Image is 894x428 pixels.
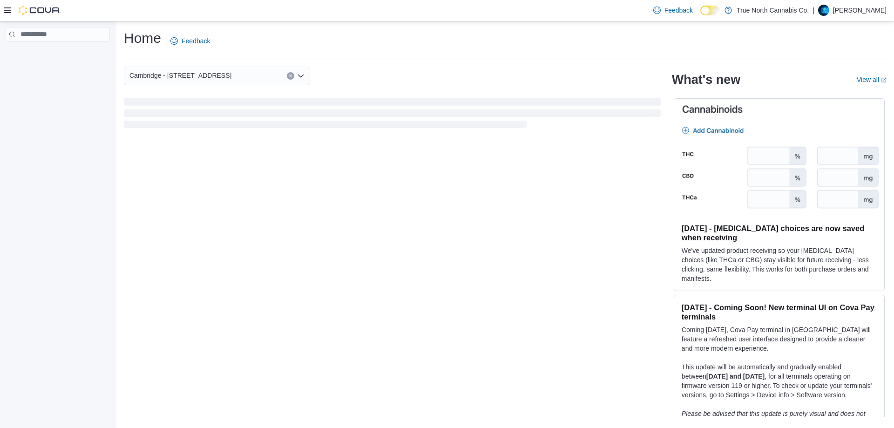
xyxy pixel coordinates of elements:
a: Feedback [167,32,214,50]
span: Feedback [664,6,693,15]
div: Ryan Anningson [818,5,829,16]
p: [PERSON_NAME] [833,5,887,16]
span: Feedback [182,36,210,46]
button: Open list of options [297,72,305,80]
input: Dark Mode [700,6,720,15]
nav: Complex example [6,44,110,66]
h1: Home [124,29,161,48]
img: Cova [19,6,61,15]
strong: [DATE] and [DATE] [706,373,765,380]
span: Dark Mode [700,15,701,16]
svg: External link [881,77,887,83]
h3: [DATE] - Coming Soon! New terminal UI on Cova Pay terminals [682,303,877,321]
h3: [DATE] - [MEDICAL_DATA] choices are now saved when receiving [682,224,877,242]
em: Please be advised that this update is purely visual and does not impact payment functionality. [682,410,866,427]
span: Cambridge - [STREET_ADDRESS] [129,70,231,81]
p: | [813,5,814,16]
p: True North Cannabis Co. [737,5,809,16]
button: Clear input [287,72,294,80]
p: This update will be automatically and gradually enabled between , for all terminals operating on ... [682,362,877,400]
span: Loading [124,100,661,130]
p: Coming [DATE], Cova Pay terminal in [GEOGRAPHIC_DATA] will feature a refreshed user interface des... [682,325,877,353]
a: Feedback [650,1,697,20]
a: View allExternal link [857,76,887,83]
h2: What's new [672,72,740,87]
p: We've updated product receiving so your [MEDICAL_DATA] choices (like THCa or CBG) stay visible fo... [682,246,877,283]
